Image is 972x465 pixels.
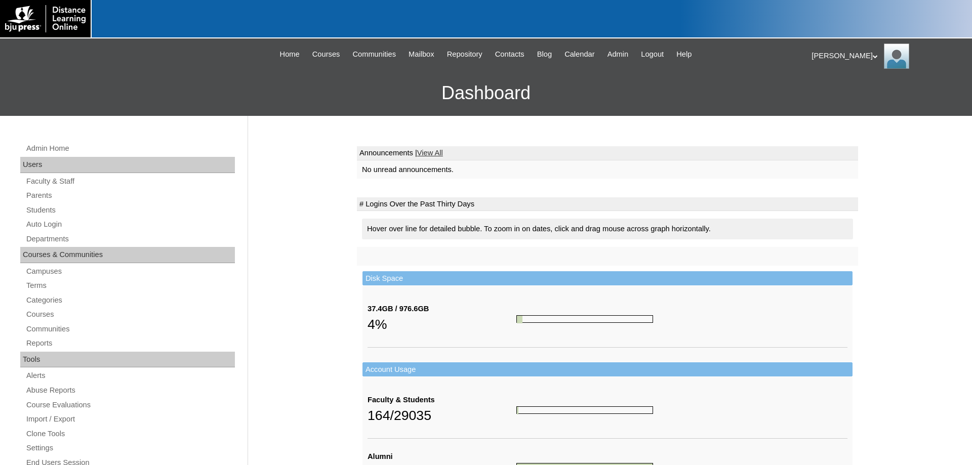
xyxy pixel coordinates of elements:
span: Courses [312,49,340,60]
a: Courses [25,308,235,321]
div: 4% [368,314,516,334]
div: Courses & Communities [20,247,235,263]
span: Calendar [564,49,594,60]
span: Admin [607,49,629,60]
td: No unread announcements. [357,160,858,179]
a: Campuses [25,265,235,278]
td: Account Usage [362,362,853,377]
a: Home [275,49,305,60]
a: Courses [307,49,345,60]
a: Contacts [490,49,530,60]
img: logo-white.png [5,5,86,32]
div: Faculty & Students [368,395,516,405]
a: Categories [25,294,235,307]
a: Auto Login [25,218,235,231]
a: Communities [25,323,235,335]
td: Disk Space [362,271,853,286]
a: Alerts [25,369,235,382]
a: Communities [347,49,401,60]
a: Blog [532,49,557,60]
a: View All [417,149,443,157]
a: Students [25,204,235,217]
a: Abuse Reports [25,384,235,397]
div: 164/29035 [368,405,516,426]
h3: Dashboard [5,70,967,116]
span: Contacts [495,49,524,60]
a: Admin Home [25,142,235,155]
a: Admin [602,49,634,60]
a: Logout [636,49,669,60]
div: Tools [20,352,235,368]
a: Parents [25,189,235,202]
div: Users [20,157,235,173]
a: Faculty & Staff [25,175,235,188]
td: # Logins Over the Past Thirty Days [357,197,858,212]
div: [PERSON_NAME] [812,44,962,69]
span: Help [676,49,692,60]
span: Home [280,49,300,60]
div: Alumni [368,451,516,462]
a: Repository [442,49,488,60]
img: Pam Miller / Distance Learning Online Staff [884,44,909,69]
div: 37.4GB / 976.6GB [368,304,516,314]
td: Announcements | [357,146,858,160]
a: Mailbox [403,49,439,60]
a: Departments [25,233,235,245]
a: Import / Export [25,413,235,426]
span: Blog [537,49,552,60]
a: Help [671,49,697,60]
a: Terms [25,279,235,292]
a: Calendar [559,49,599,60]
a: Course Evaluations [25,399,235,411]
a: Settings [25,442,235,454]
span: Communities [352,49,396,60]
a: Reports [25,337,235,350]
span: Mailbox [409,49,434,60]
div: Hover over line for detailed bubble. To zoom in on dates, click and drag mouse across graph horiz... [362,219,853,239]
span: Repository [447,49,482,60]
span: Logout [641,49,664,60]
a: Clone Tools [25,428,235,440]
